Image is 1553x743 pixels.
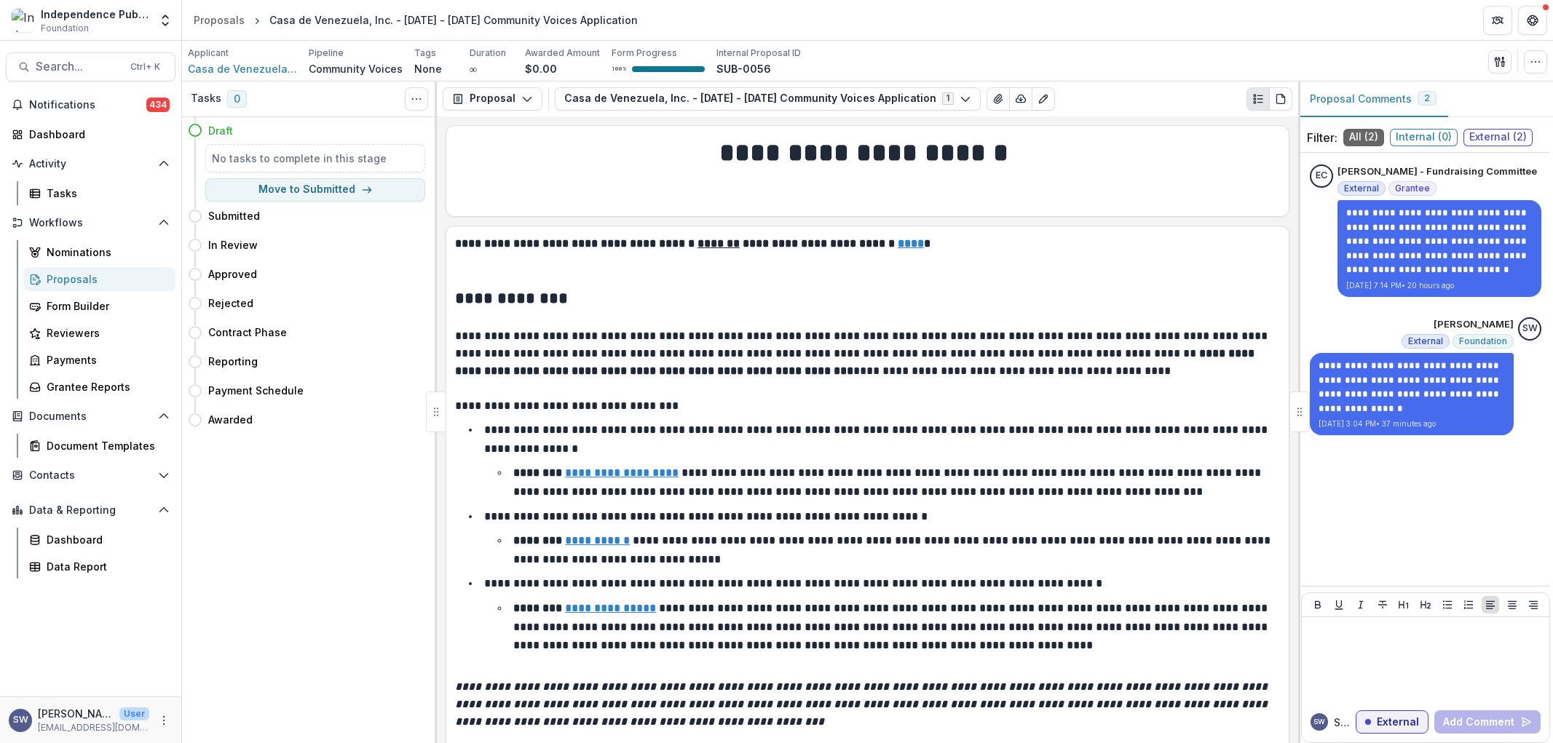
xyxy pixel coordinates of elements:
button: Edit as form [1032,87,1055,111]
a: Document Templates [23,434,175,458]
div: Tasks [47,186,164,201]
a: Form Builder [23,294,175,318]
button: Casa de Venezuela, Inc. - [DATE] - [DATE] Community Voices Application1 [555,87,981,111]
div: Dashboard [47,532,164,547]
button: Align Right [1525,596,1542,613]
p: External [1377,716,1419,728]
span: Notifications [29,99,146,111]
a: Proposals [188,9,250,31]
a: Grantee Reports [23,375,175,399]
button: Bullet List [1439,596,1456,613]
button: Ordered List [1460,596,1477,613]
p: Community Voices [309,61,403,76]
h4: Awarded [208,412,253,427]
p: [DATE] 3:04 PM • 37 minutes ago [1319,418,1505,429]
a: Payments [23,348,175,372]
span: Workflows [29,217,152,229]
button: Search... [6,52,175,82]
h4: Draft [208,123,233,138]
p: [PERSON_NAME] - Fundraising Committee [1337,164,1537,179]
img: Independence Public Media Foundation [12,9,35,32]
p: Tags [414,47,436,60]
span: Foundation [1459,336,1507,346]
div: Sherella Williams [1313,718,1325,726]
a: Casa de Venezuela, Inc. [188,61,297,76]
button: External [1356,710,1428,734]
button: Align Left [1482,596,1499,613]
p: $0.00 [525,61,557,76]
div: Proposals [47,271,164,287]
h5: No tasks to complete in this stage [212,151,419,166]
button: Add Comment [1434,710,1541,734]
span: 0 [227,90,247,108]
h3: Tasks [191,92,221,105]
button: Get Help [1518,6,1547,35]
h4: Rejected [208,295,253,311]
div: Form Builder [47,298,164,314]
div: Grantee Reports [47,379,164,394]
button: Move to Submitted [205,178,425,202]
nav: breadcrumb [188,9,644,31]
p: Awarded Amount [525,47,600,60]
button: Open Workflows [6,211,175,234]
p: Sherella W [1334,715,1356,730]
h4: Submitted [208,208,260,223]
h4: Approved [208,266,257,282]
div: Proposals [194,12,245,28]
span: Contacts [29,469,152,482]
div: Nominations [47,245,164,260]
button: Heading 2 [1417,596,1434,613]
button: Open Data & Reporting [6,498,175,522]
span: Foundation [41,22,89,35]
p: None [414,61,442,76]
div: Ctrl + K [127,59,163,75]
button: Italicize [1352,596,1370,613]
button: Open Documents [6,405,175,428]
button: Proposal Comments [1298,82,1448,117]
span: 434 [146,98,170,112]
p: 100 % [612,64,626,74]
a: Data Report [23,555,175,579]
div: Sherella Williams [1522,324,1538,333]
p: Filter: [1307,129,1337,146]
p: [DATE] 7:14 PM • 20 hours ago [1346,280,1533,291]
span: Activity [29,158,152,170]
button: Heading 1 [1395,596,1412,613]
div: Data Report [47,559,164,574]
div: Independence Public Media Foundation [41,7,149,22]
span: Data & Reporting [29,504,152,517]
button: Bold [1309,596,1327,613]
p: SUB-0056 [716,61,771,76]
button: Underline [1330,596,1348,613]
button: Proposal [443,87,542,111]
button: Open entity switcher [155,6,175,35]
h4: Payment Schedule [208,383,304,398]
a: Tasks [23,181,175,205]
p: [EMAIL_ADDRESS][DOMAIN_NAME] [38,721,149,734]
span: Grantee [1395,183,1430,194]
div: Payments [47,352,164,367]
div: Emilio Buitrago - Fundraising Committee [1316,171,1327,180]
p: User [119,707,149,720]
p: Duration [470,47,506,60]
div: Document Templates [47,438,164,453]
a: Nominations [23,240,175,264]
span: External ( 2 ) [1463,129,1533,146]
span: Internal ( 0 ) [1390,129,1458,146]
a: Dashboard [6,122,175,146]
h4: Contract Phase [208,325,287,340]
div: Reviewers [47,325,164,341]
p: Pipeline [309,47,344,60]
div: Dashboard [29,127,164,142]
button: Open Activity [6,152,175,175]
button: View Attached Files [987,87,1010,111]
div: Casa de Venezuela, Inc. - [DATE] - [DATE] Community Voices Application [269,12,638,28]
h4: In Review [208,237,258,253]
button: More [155,712,173,729]
a: Proposals [23,267,175,291]
a: Dashboard [23,528,175,552]
button: Partners [1483,6,1512,35]
div: Sherella Williams [13,715,28,725]
button: Open Contacts [6,464,175,487]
